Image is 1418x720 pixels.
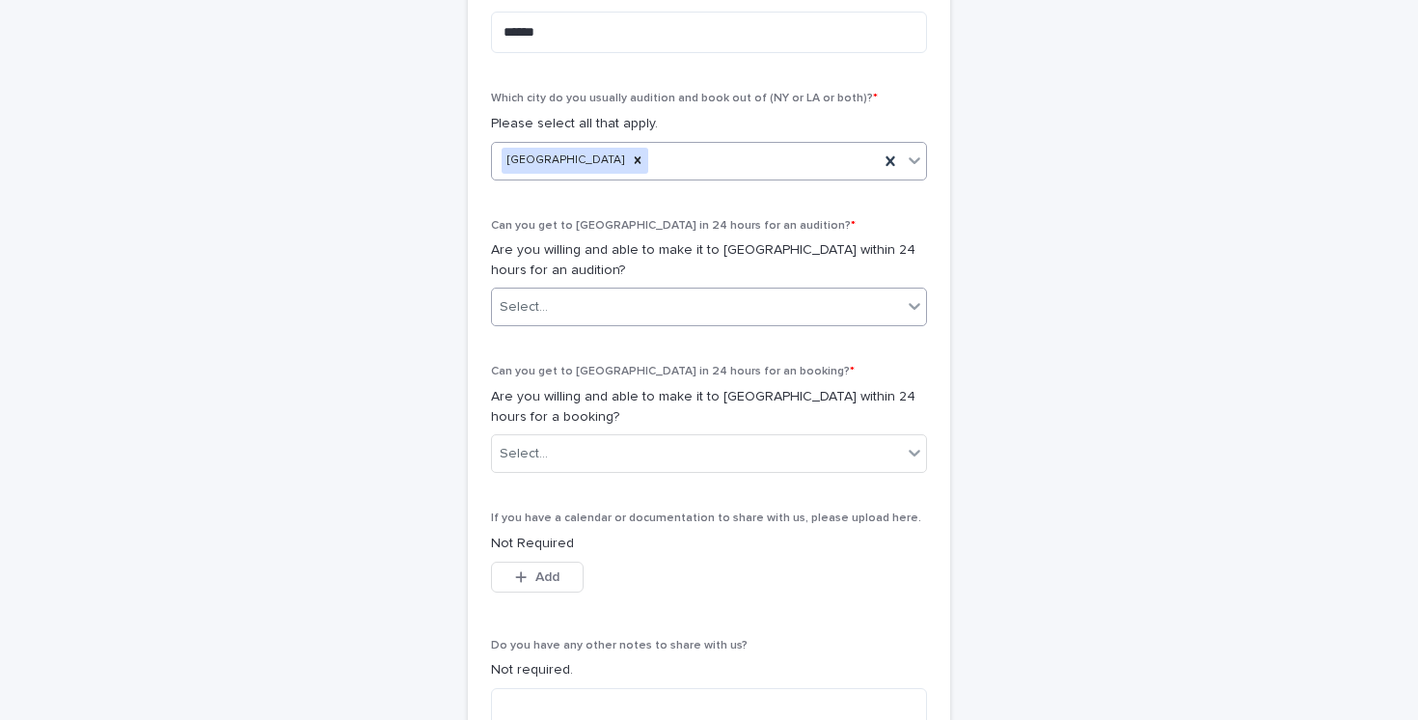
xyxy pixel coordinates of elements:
[491,93,878,104] span: Which city do you usually audition and book out of (NY or LA or both)?
[491,114,927,134] p: Please select all that apply.
[491,534,927,554] p: Not Required
[500,444,548,464] div: Select...
[491,512,921,524] span: If you have a calendar or documentation to share with us, please upload here.
[491,562,584,593] button: Add
[491,660,927,680] p: Not required.
[500,297,548,318] div: Select...
[502,148,627,174] div: [GEOGRAPHIC_DATA]
[491,220,856,232] span: Can you get to [GEOGRAPHIC_DATA] in 24 hours for an audition?
[491,387,927,428] p: Are you willing and able to make it to [GEOGRAPHIC_DATA] within 24 hours for a booking?
[535,570,559,584] span: Add
[491,640,748,651] span: Do you have any other notes to share with us?
[491,240,927,281] p: Are you willing and able to make it to [GEOGRAPHIC_DATA] within 24 hours for an audition?
[491,366,855,377] span: Can you get to [GEOGRAPHIC_DATA] in 24 hours for an booking?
